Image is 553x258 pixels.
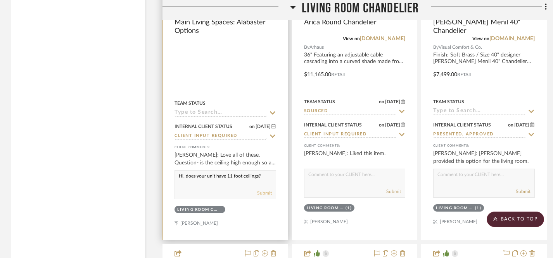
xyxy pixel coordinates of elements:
span: View on [343,36,360,41]
span: on [379,123,384,127]
span: By [304,44,309,51]
div: Team Status [433,98,464,105]
button: Submit [516,188,531,195]
span: on [379,99,384,104]
span: on [249,124,255,129]
a: [DOMAIN_NAME] [489,36,535,41]
span: on [508,123,513,127]
div: Team Status [304,98,335,105]
div: [PERSON_NAME]: Liked this item. [304,150,406,165]
span: View on [472,36,489,41]
span: Main Living Spaces: Alabaster Options [175,18,276,35]
span: Arica Round Chandelier [304,18,377,27]
scroll-to-top-button: BACK TO TOP [487,212,544,227]
span: By [433,44,439,51]
div: [PERSON_NAME]: Love all of these. Question- is the ceiling high enough so a chandelier won’t bloc... [175,151,276,167]
span: Visual Comfort & Co. [439,44,482,51]
input: Type to Search… [175,133,267,140]
span: [DATE] [384,122,401,128]
div: (1) [475,205,482,211]
div: Internal Client Status [175,123,232,130]
div: Living Room Chandelier [177,207,221,213]
a: [DOMAIN_NAME] [360,36,405,41]
span: [DATE] [255,124,271,129]
input: Type to Search… [433,131,525,138]
span: [DATE] [384,99,401,104]
span: [PERSON_NAME] Menil 40" Chandelier [433,18,535,35]
input: Type to Search… [304,108,396,115]
div: (1) [346,205,352,211]
div: [PERSON_NAME]: [PERSON_NAME] provided this option for the living room. [433,150,535,165]
input: Type to Search… [304,131,396,138]
input: Type to Search… [433,108,525,115]
input: Type to Search… [175,109,267,117]
div: Internal Client Status [433,121,491,128]
span: Arhaus [309,44,324,51]
button: Submit [386,188,401,195]
div: Living Room Chandelier [307,205,344,211]
button: Submit [257,190,272,196]
div: Living Room Chandelier [436,205,473,211]
div: Internal Client Status [304,121,362,128]
div: Team Status [175,100,206,107]
span: [DATE] [513,122,530,128]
